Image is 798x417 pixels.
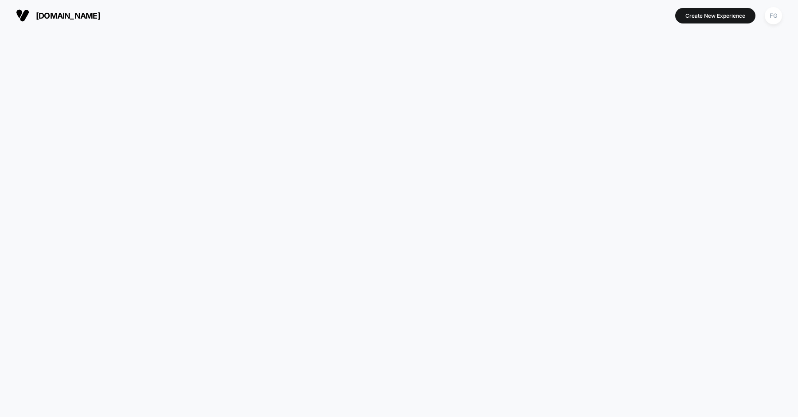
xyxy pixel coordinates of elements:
button: Create New Experience [675,8,755,23]
button: [DOMAIN_NAME] [13,8,103,23]
img: Visually logo [16,9,29,22]
div: FG [765,7,782,24]
button: FG [762,7,785,25]
span: [DOMAIN_NAME] [36,11,100,20]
